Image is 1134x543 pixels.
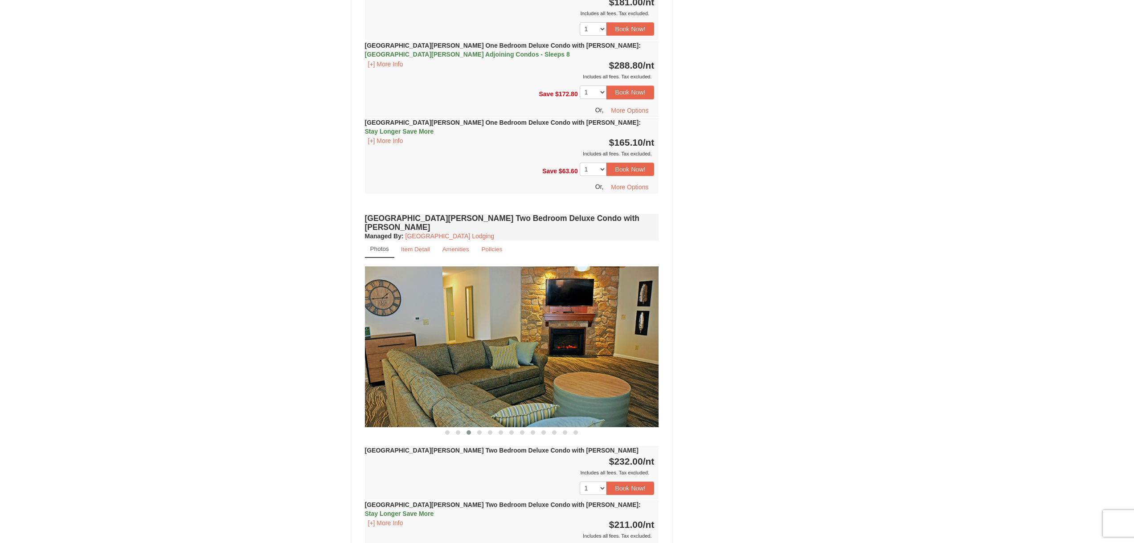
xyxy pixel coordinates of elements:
[365,531,655,540] div: Includes all fees. Tax excluded.
[365,447,639,454] strong: [GEOGRAPHIC_DATA][PERSON_NAME] Two Bedroom Deluxe Condo with [PERSON_NAME]
[365,59,406,69] button: [+] More Info
[595,183,604,190] span: Or,
[639,42,641,49] span: :
[643,137,655,147] span: /nt
[365,468,655,477] div: Includes all fees. Tax excluded.
[606,86,655,99] button: Book Now!
[609,456,655,466] strong: $232.00
[542,167,557,174] span: Save
[365,510,434,517] span: Stay Longer Save More
[365,501,641,517] strong: [GEOGRAPHIC_DATA][PERSON_NAME] Two Bedroom Deluxe Condo with [PERSON_NAME]
[442,246,469,253] small: Amenities
[609,137,643,147] span: $165.10
[365,136,406,146] button: [+] More Info
[365,214,659,232] h4: [GEOGRAPHIC_DATA][PERSON_NAME] Two Bedroom Deluxe Condo with [PERSON_NAME]
[643,519,655,530] span: /nt
[609,60,643,70] span: $288.80
[365,233,401,240] span: Managed By
[559,167,578,174] span: $63.60
[605,104,654,117] button: More Options
[365,266,659,427] img: 18876286-139-bfe9f994.jpg
[639,501,641,508] span: :
[365,42,641,58] strong: [GEOGRAPHIC_DATA][PERSON_NAME] One Bedroom Deluxe Condo with [PERSON_NAME]
[437,241,475,258] a: Amenities
[475,241,508,258] a: Policies
[606,482,655,495] button: Book Now!
[639,119,641,126] span: :
[481,246,502,253] small: Policies
[405,233,494,240] a: [GEOGRAPHIC_DATA] Lodging
[606,22,655,36] button: Book Now!
[365,119,641,135] strong: [GEOGRAPHIC_DATA][PERSON_NAME] One Bedroom Deluxe Condo with [PERSON_NAME]
[365,128,434,135] span: Stay Longer Save More
[555,90,578,98] span: $172.80
[365,241,394,258] a: Photos
[365,149,655,158] div: Includes all fees. Tax excluded.
[595,106,604,113] span: Or,
[395,241,436,258] a: Item Detail
[609,519,643,530] span: $211.00
[643,456,655,466] span: /nt
[401,246,430,253] small: Item Detail
[365,233,404,240] strong: :
[365,72,655,81] div: Includes all fees. Tax excluded.
[539,90,553,98] span: Save
[370,245,389,252] small: Photos
[365,51,570,58] span: [GEOGRAPHIC_DATA][PERSON_NAME] Adjoining Condos - Sleeps 8
[365,9,655,18] div: Includes all fees. Tax excluded.
[365,518,406,528] button: [+] More Info
[605,180,654,194] button: More Options
[606,163,655,176] button: Book Now!
[643,60,655,70] span: /nt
